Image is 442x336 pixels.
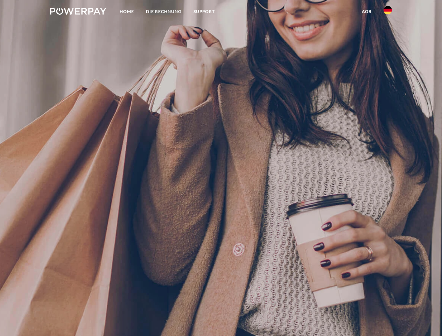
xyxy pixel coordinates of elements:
[356,5,378,18] a: agb
[384,6,392,14] img: de
[114,5,140,18] a: Home
[50,8,106,15] img: logo-powerpay-white.svg
[140,5,188,18] a: DIE RECHNUNG
[188,5,221,18] a: SUPPORT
